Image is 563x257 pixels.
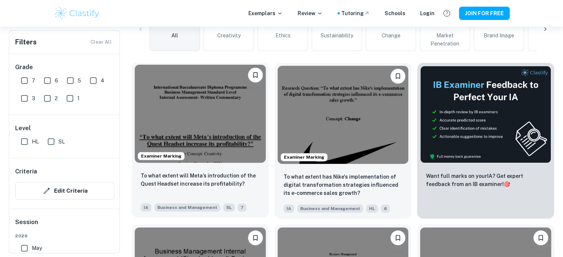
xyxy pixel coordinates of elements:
span: Examiner Marking [281,154,327,160]
p: Want full marks on your IA ? Get expert feedback from an IB examiner! [426,172,545,188]
span: 2 [55,94,58,102]
a: Schools [385,9,405,17]
span: 7 [32,77,35,85]
button: JOIN FOR FREE [459,7,510,20]
h6: Grade [15,63,114,72]
h6: Session [15,218,114,233]
p: Exemplars [248,9,283,17]
span: 5 [78,77,81,85]
span: Business and Management [154,203,220,212]
img: Business and Management IA example thumbnail: To what extent will Meta’s introduction [135,65,266,163]
button: Please log in to bookmark exemplars [248,230,263,245]
span: IA [141,203,151,212]
span: SL [223,203,235,212]
span: 7 [238,203,247,212]
button: Please log in to bookmark exemplars [533,230,548,245]
button: Edit Criteria [15,182,114,200]
span: 2026 [15,233,114,239]
button: Please log in to bookmark exemplars [391,69,405,84]
a: Tutoring [341,9,370,17]
span: IA [284,204,294,213]
span: 1 [77,94,80,102]
p: To what extent will Meta’s introduction of the Quest Headset increase its profitability? [141,172,260,188]
span: Market Penetration [423,31,467,48]
button: Please log in to bookmark exemplars [391,230,405,245]
span: 🎯 [504,181,510,187]
a: Examiner MarkingPlease log in to bookmark exemplarsTo what extent has Nike's implementation of di... [275,63,412,219]
span: All [171,31,178,40]
span: Creativity [217,31,241,40]
span: 3 [32,94,35,102]
button: Help and Feedback [440,7,453,20]
span: 4 [101,77,104,85]
h6: Level [15,124,114,133]
button: Please log in to bookmark exemplars [248,68,263,82]
span: Change [382,31,401,40]
span: Ethics [275,31,291,40]
span: Sustainability [321,31,353,40]
img: Clastify logo [54,6,101,21]
span: Business and Management [297,204,363,213]
span: May [32,244,42,252]
span: SL [58,138,65,146]
img: Thumbnail [420,66,551,163]
span: Brand Image [484,31,514,40]
h6: Filters [15,37,37,47]
span: HL [32,138,39,146]
span: HL [366,204,378,213]
a: Login [420,9,435,17]
p: Review [298,9,323,17]
a: Examiner MarkingPlease log in to bookmark exemplarsTo what extent will Meta’s introduction of the... [132,63,269,219]
h6: Criteria [15,167,37,176]
img: Business and Management IA example thumbnail: To what extent has Nike's implementation [278,66,409,164]
span: 6 [381,204,390,213]
span: 6 [55,77,58,85]
span: Examiner Marking [138,153,184,159]
p: To what extent has Nike's implementation of digital transformation strategies influenced its e-co... [284,173,403,197]
a: ThumbnailWant full marks on yourIA? Get expert feedback from an IB examiner! [417,63,554,219]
